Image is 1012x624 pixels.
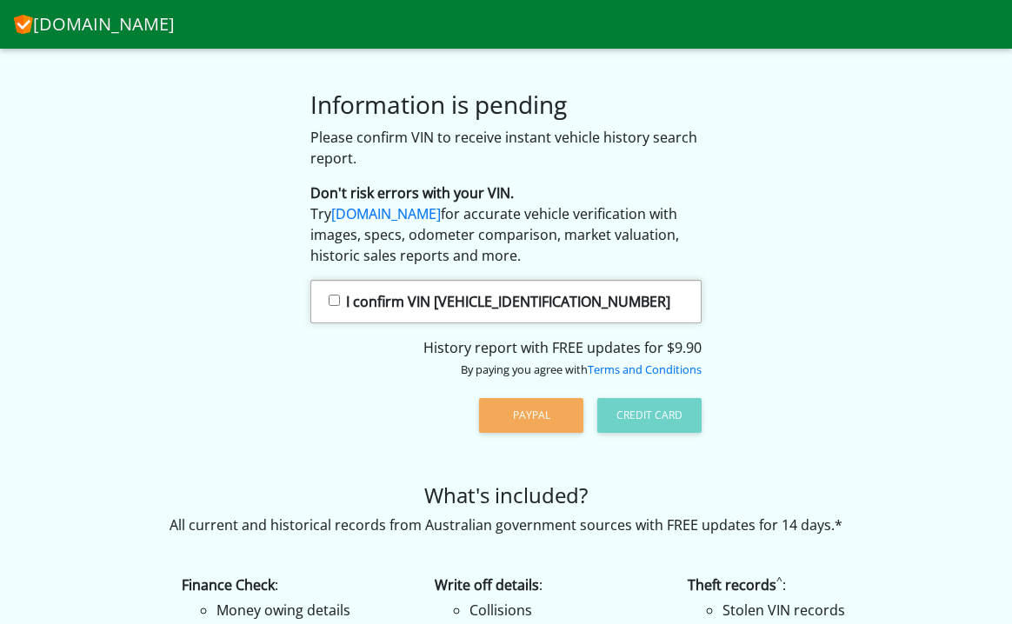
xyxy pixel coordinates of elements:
[461,362,702,377] small: By paying you agree with
[310,90,702,120] h3: Information is pending
[310,183,514,202] strong: Don't risk errors with your VIN.
[310,183,702,266] p: Try for accurate vehicle verification with images, specs, odometer comparison, market valuation, ...
[588,362,702,377] a: Terms and Conditions
[688,575,776,594] strong: Theft records
[14,7,175,42] a: [DOMAIN_NAME]
[435,575,539,594] strong: Write off details
[722,600,915,621] li: Stolen VIN records
[14,11,33,34] img: CheckVIN.com.au logo
[331,204,441,223] a: [DOMAIN_NAME]
[182,575,275,594] strong: Finance Check
[329,295,340,306] input: I confirm VIN [VEHICLE_IDENTIFICATION_NUMBER]
[776,574,782,588] sup: ^
[310,337,702,379] div: History report with FREE updates for $9.90
[346,292,670,311] strong: I confirm VIN [VEHICLE_IDENTIFICATION_NUMBER]
[13,514,999,535] p: All current and historical records from Australian government sources with FREE updates for 14 days.
[13,483,999,508] h4: What's included?
[216,600,409,621] li: Money owing details
[469,600,662,621] li: Collisions
[310,127,702,169] p: Please confirm VIN to receive instant vehicle history search report.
